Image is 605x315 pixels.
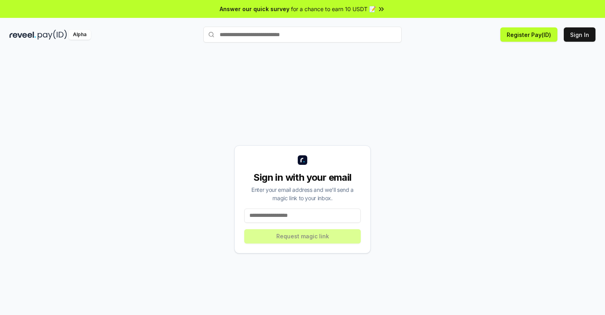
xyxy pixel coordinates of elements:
span: Answer our quick survey [220,5,289,13]
div: Sign in with your email [244,171,361,184]
div: Alpha [69,30,91,40]
img: reveel_dark [10,30,36,40]
span: for a chance to earn 10 USDT 📝 [291,5,376,13]
div: Enter your email address and we’ll send a magic link to your inbox. [244,186,361,202]
img: logo_small [298,155,307,165]
button: Register Pay(ID) [500,27,557,42]
img: pay_id [38,30,67,40]
button: Sign In [564,27,595,42]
